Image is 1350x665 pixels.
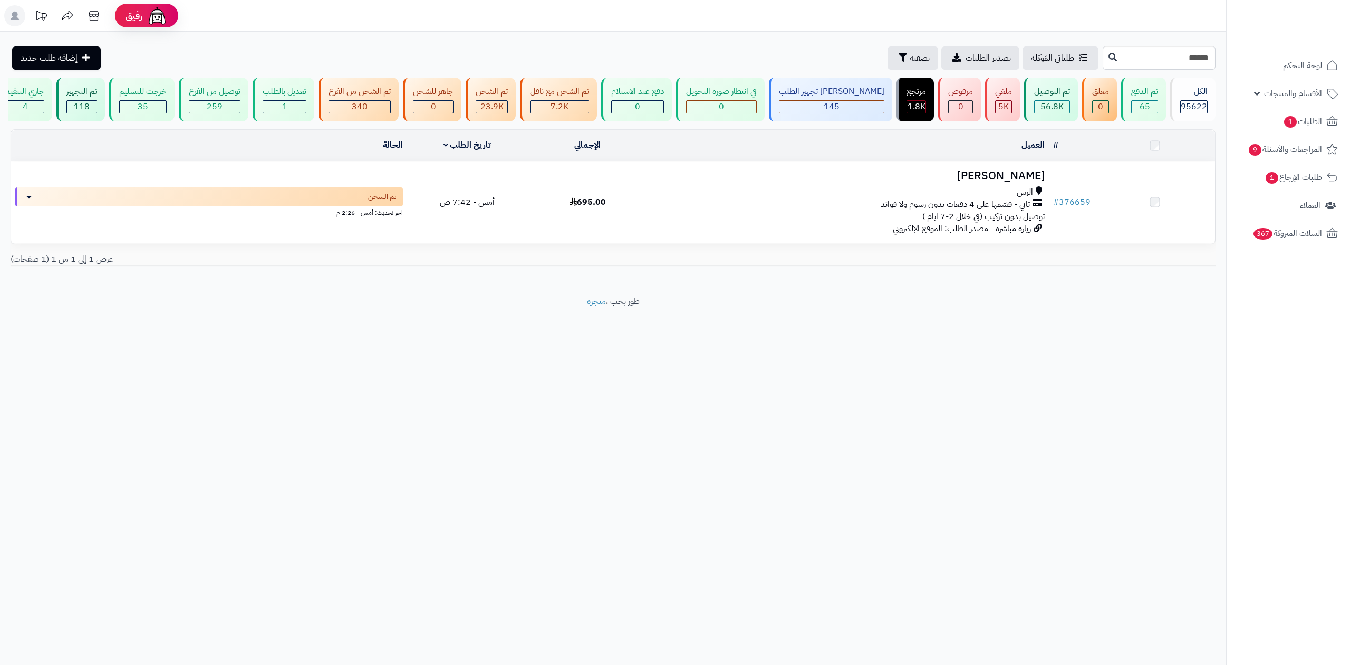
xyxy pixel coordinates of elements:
span: 23.9K [480,100,504,113]
span: 1 [282,100,287,113]
span: 5K [998,100,1009,113]
div: 65 [1132,101,1158,113]
a: جاهز للشحن 0 [401,78,464,121]
div: 0 [687,101,756,113]
a: # [1053,139,1058,151]
span: الرس [1017,186,1033,198]
span: 9 [1249,144,1261,156]
span: 0 [431,100,436,113]
span: إضافة طلب جديد [21,52,78,64]
a: الإجمالي [574,139,601,151]
span: رفيق [126,9,142,22]
a: الكل95622 [1168,78,1218,121]
div: 340 [329,101,390,113]
span: 1 [1266,172,1278,184]
span: 0 [958,100,963,113]
span: المراجعات والأسئلة [1248,142,1322,157]
a: خرجت للتسليم 35 [107,78,177,121]
a: دفع عند الاستلام 0 [599,78,674,121]
div: دفع عند الاستلام [611,85,664,98]
span: تابي - قسّمها على 4 دفعات بدون رسوم ولا فوائد [881,198,1030,211]
div: 35 [120,101,166,113]
div: تم التجهيز [66,85,97,98]
span: تصفية [910,52,930,64]
div: 0 [949,101,972,113]
div: 1 [263,101,306,113]
div: 0 [1093,101,1108,113]
a: تم التوصيل 56.8K [1022,78,1080,121]
div: معلق [1092,85,1109,98]
span: 1.8K [908,100,925,113]
a: العميل [1021,139,1045,151]
div: 7223 [531,101,589,113]
a: تعديل بالطلب 1 [250,78,316,121]
a: متجرة [587,295,606,308]
a: تاريخ الطلب [443,139,491,151]
a: تم الدفع 65 [1119,78,1168,121]
span: 35 [138,100,148,113]
span: طلباتي المُوكلة [1031,52,1074,64]
div: 4985 [996,101,1011,113]
div: [PERSON_NAME] تجهيز الطلب [779,85,884,98]
span: طلبات الإرجاع [1265,170,1322,185]
img: ai-face.png [147,5,168,26]
a: تم الشحن مع ناقل 7.2K [518,78,599,121]
span: 367 [1253,228,1272,240]
a: السلات المتروكة367 [1233,221,1344,246]
div: عرض 1 إلى 1 من 1 (1 صفحات) [3,253,613,265]
div: توصيل من الفرع [189,85,240,98]
span: العملاء [1300,198,1320,213]
a: تم الشحن 23.9K [464,78,518,121]
span: 1 [1284,116,1297,128]
div: 23858 [476,101,507,113]
div: خرجت للتسليم [119,85,167,98]
span: 695.00 [570,196,606,208]
span: # [1053,196,1059,208]
div: 0 [413,101,453,113]
a: تم التجهيز 118 [54,78,107,121]
a: مرفوض 0 [936,78,983,121]
div: جاهز للشحن [413,85,454,98]
div: 56772 [1035,101,1069,113]
a: #376659 [1053,196,1091,208]
a: [PERSON_NAME] تجهيز الطلب 145 [767,78,894,121]
div: تم الشحن [476,85,508,98]
span: 4 [23,100,28,113]
span: 56.8K [1040,100,1064,113]
div: مرتجع [907,85,926,98]
div: ملغي [995,85,1012,98]
span: 65 [1140,100,1150,113]
a: تحديثات المنصة [28,5,54,29]
div: جاري التنفيذ [6,85,44,98]
a: الحالة [383,139,403,151]
span: تم الشحن [368,192,397,202]
div: 145 [779,101,884,113]
span: 95622 [1181,100,1207,113]
span: أمس - 7:42 ص [440,196,495,208]
span: زيارة مباشرة - مصدر الطلب: الموقع الإلكتروني [893,222,1031,235]
span: 0 [719,100,724,113]
span: 118 [74,100,90,113]
span: 7.2K [551,100,568,113]
a: العملاء [1233,193,1344,218]
span: تصدير الطلبات [966,52,1011,64]
div: تم الشحن من الفرع [329,85,391,98]
span: لوحة التحكم [1283,58,1322,73]
div: مرفوض [948,85,973,98]
a: توصيل من الفرع 259 [177,78,250,121]
div: 118 [67,101,97,113]
button: تصفية [888,46,938,70]
div: اخر تحديث: أمس - 2:26 م [15,206,403,217]
a: معلق 0 [1080,78,1119,121]
a: تصدير الطلبات [941,46,1019,70]
a: تم الشحن من الفرع 340 [316,78,401,121]
span: 0 [1098,100,1103,113]
a: في انتظار صورة التحويل 0 [674,78,767,121]
a: طلباتي المُوكلة [1023,46,1098,70]
span: الطلبات [1283,114,1322,129]
div: تم التوصيل [1034,85,1070,98]
div: 1817 [907,101,925,113]
a: مرتجع 1.8K [894,78,936,121]
div: 0 [612,101,663,113]
span: 340 [352,100,368,113]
